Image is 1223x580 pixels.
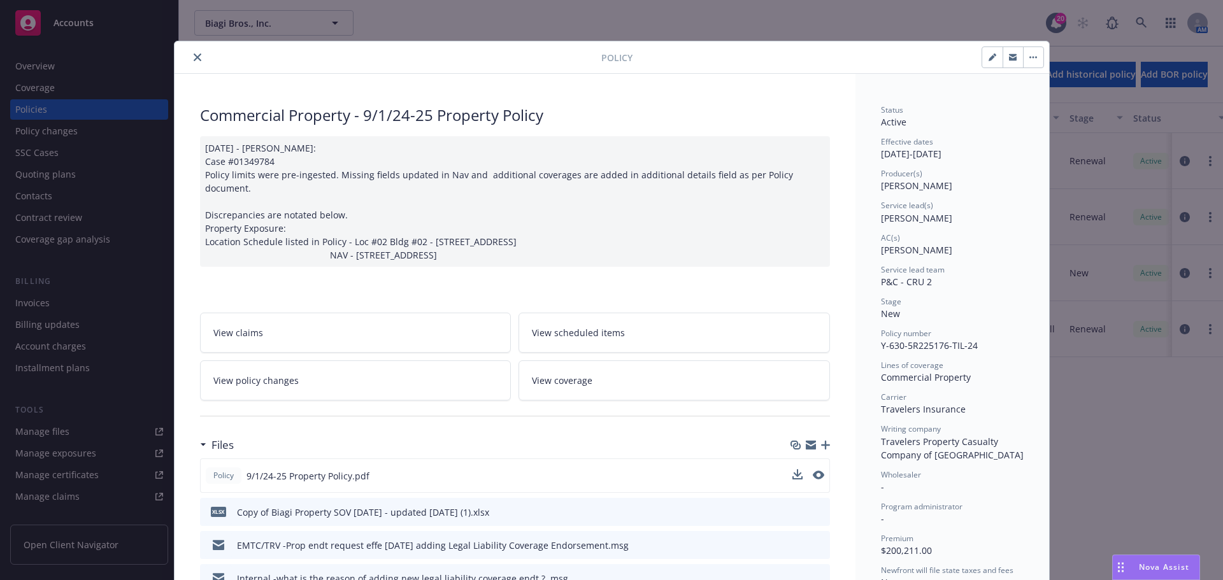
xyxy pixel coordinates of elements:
[881,136,1024,160] div: [DATE] - [DATE]
[813,469,824,483] button: preview file
[881,501,962,512] span: Program administrator
[881,180,952,192] span: [PERSON_NAME]
[881,296,901,307] span: Stage
[881,328,931,339] span: Policy number
[532,326,625,339] span: View scheduled items
[247,469,369,483] span: 9/1/24-25 Property Policy.pdf
[881,168,922,179] span: Producer(s)
[213,374,299,387] span: View policy changes
[200,104,830,126] div: Commercial Property - 9/1/24-25 Property Policy
[881,136,933,147] span: Effective dates
[200,136,830,267] div: [DATE] - [PERSON_NAME]: Case #01349784 Policy limits were pre-ingested. Missing fields updated in...
[881,104,903,115] span: Status
[190,50,205,65] button: close
[881,244,952,256] span: [PERSON_NAME]
[519,360,830,400] a: View coverage
[881,264,945,275] span: Service lead team
[881,565,1013,576] span: Newfront will file state taxes and fees
[881,513,884,525] span: -
[1113,555,1129,579] div: Drag to move
[881,423,941,434] span: Writing company
[881,200,933,211] span: Service lead(s)
[200,437,234,453] div: Files
[813,470,824,479] button: preview file
[792,469,803,479] button: download file
[793,539,803,552] button: download file
[881,544,932,556] span: $200,211.00
[881,392,906,402] span: Carrier
[1139,562,1189,572] span: Nova Assist
[881,308,900,320] span: New
[200,360,511,400] a: View policy changes
[881,533,913,544] span: Premium
[237,539,629,552] div: EMTC/TRV -Prop endt request effe [DATE] adding Legal Liability Coverage Endorsement.msg
[881,116,906,128] span: Active
[601,51,633,64] span: Policy
[237,506,489,519] div: Copy of Biagi Property SOV [DATE] - updated [DATE] (1).xlsx
[881,212,952,224] span: [PERSON_NAME]
[881,435,1024,461] span: Travelers Property Casualty Company of [GEOGRAPHIC_DATA]
[881,371,971,383] span: Commercial Property
[519,313,830,353] a: View scheduled items
[1112,555,1200,580] button: Nova Assist
[792,469,803,483] button: download file
[532,374,592,387] span: View coverage
[881,469,921,480] span: Wholesaler
[881,339,978,351] span: Y-630-5R225176-TIL-24
[813,539,825,552] button: preview file
[213,326,263,339] span: View claims
[211,507,226,516] span: xlsx
[881,481,884,493] span: -
[813,506,825,519] button: preview file
[200,313,511,353] a: View claims
[211,470,236,481] span: Policy
[881,276,932,288] span: P&C - CRU 2
[881,403,966,415] span: Travelers Insurance
[211,437,234,453] h3: Files
[881,232,900,243] span: AC(s)
[793,506,803,519] button: download file
[881,360,943,371] span: Lines of coverage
